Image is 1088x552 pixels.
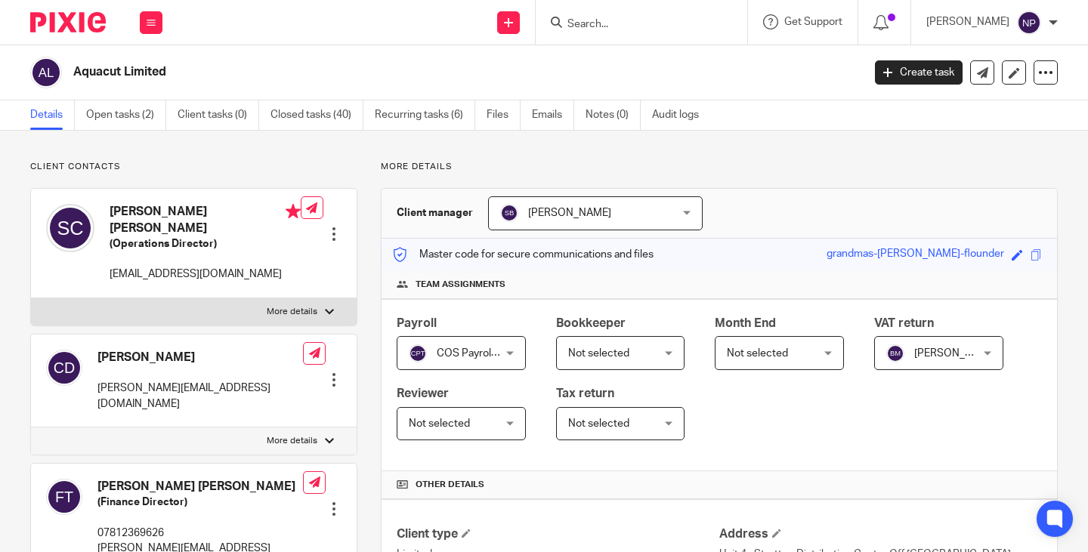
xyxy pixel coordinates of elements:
[487,100,521,130] a: Files
[568,348,629,359] span: Not selected
[566,18,702,32] input: Search
[886,344,904,362] img: svg%3E
[556,317,626,329] span: Bookkeeper
[1017,11,1041,35] img: svg%3E
[46,204,94,252] img: svg%3E
[914,348,997,359] span: [PERSON_NAME]
[46,479,82,515] img: svg%3E
[926,14,1009,29] p: [PERSON_NAME]
[719,526,1042,542] h4: Address
[267,435,317,447] p: More details
[416,279,505,291] span: Team assignments
[397,387,449,399] span: Reviewer
[381,161,1058,173] p: More details
[727,348,788,359] span: Not selected
[178,100,259,130] a: Client tasks (0)
[409,418,470,429] span: Not selected
[874,317,934,329] span: VAT return
[827,246,1004,264] div: grandmas-[PERSON_NAME]-flounder
[556,387,614,399] span: Tax return
[97,381,303,412] p: [PERSON_NAME][EMAIL_ADDRESS][DOMAIN_NAME]
[397,526,719,542] h4: Client type
[500,204,518,222] img: svg%3E
[46,350,82,386] img: svg%3E
[270,100,363,130] a: Closed tasks (40)
[784,17,842,27] span: Get Support
[30,12,106,32] img: Pixie
[97,350,303,365] h4: [PERSON_NAME]
[568,418,629,429] span: Not selected
[97,479,303,495] h4: [PERSON_NAME] [PERSON_NAME]
[97,526,303,541] p: 07812369626
[416,479,484,491] span: Other details
[652,100,710,130] a: Audit logs
[86,100,166,130] a: Open tasks (2)
[586,100,641,130] a: Notes (0)
[267,306,317,318] p: More details
[397,205,473,220] h3: Client manager
[437,348,521,359] span: COS Payroll Team
[110,236,301,251] h5: (Operations Director)
[30,161,357,173] p: Client contacts
[528,208,611,218] span: [PERSON_NAME]
[532,100,574,130] a: Emails
[409,344,427,362] img: svg%3E
[397,317,437,329] span: Payroll
[30,57,62,88] img: svg%3E
[715,317,776,329] span: Month End
[286,204,301,219] i: Primary
[97,495,303,510] h5: (Finance Director)
[375,100,475,130] a: Recurring tasks (6)
[875,60,963,85] a: Create task
[110,267,301,282] p: [EMAIL_ADDRESS][DOMAIN_NAME]
[73,64,697,80] h2: Aquacut Limited
[110,204,301,236] h4: [PERSON_NAME] [PERSON_NAME]
[30,100,75,130] a: Details
[393,247,654,262] p: Master code for secure communications and files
